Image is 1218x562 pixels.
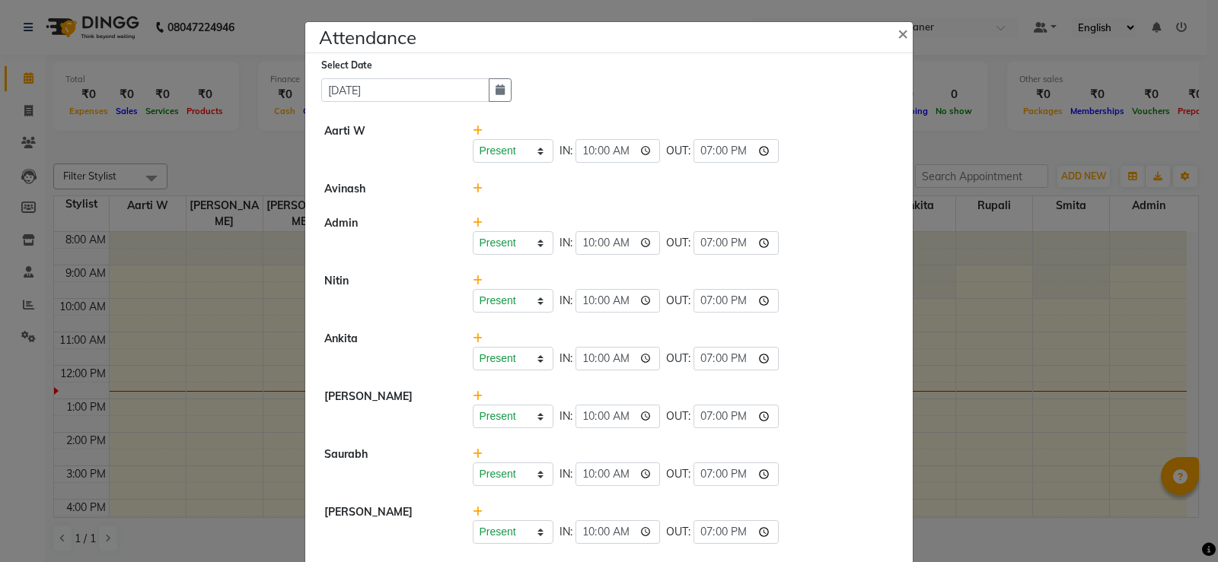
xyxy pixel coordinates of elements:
span: IN: [560,235,572,251]
span: OUT: [666,235,690,251]
span: IN: [560,143,572,159]
input: Select date [321,78,489,102]
span: IN: [560,466,572,482]
div: Avinash [313,181,461,197]
div: Saurabh [313,446,461,486]
div: Admin [313,215,461,255]
span: IN: [560,293,572,309]
div: Ankita [313,331,461,370]
span: OUT: [666,293,690,309]
span: × [898,21,908,44]
span: OUT: [666,408,690,424]
h4: Attendance [319,24,416,51]
span: OUT: [666,351,690,367]
span: IN: [560,351,572,367]
span: OUT: [666,524,690,540]
span: OUT: [666,143,690,159]
iframe: chat widget [1154,501,1203,547]
div: [PERSON_NAME] [313,389,461,428]
span: OUT: [666,466,690,482]
button: Close [885,11,923,54]
div: [PERSON_NAME] [313,504,461,544]
div: Nitin [313,273,461,313]
div: Aarti W [313,123,461,163]
span: IN: [560,524,572,540]
label: Select Date [321,59,372,72]
span: IN: [560,408,572,424]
